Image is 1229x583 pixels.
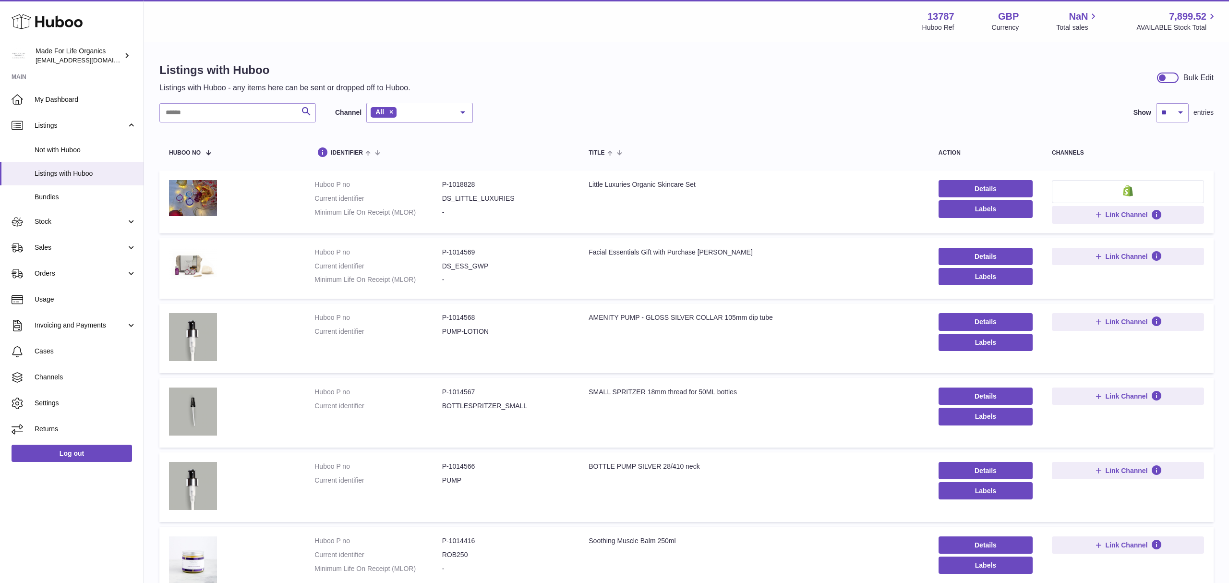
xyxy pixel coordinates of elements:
span: Not with Huboo [35,146,136,155]
dd: P-1014416 [442,536,570,546]
img: shopify-small.png [1123,185,1133,196]
button: Link Channel [1052,536,1204,554]
span: Link Channel [1106,317,1148,326]
dd: P-1018828 [442,180,570,189]
dd: P-1014569 [442,248,570,257]
div: action [939,150,1033,156]
img: BOTTLE PUMP SILVER 28/410 neck [169,462,217,510]
dd: PUMP-LOTION [442,327,570,336]
dt: Minimum Life On Receipt (MLOR) [314,208,442,217]
dd: - [442,564,570,573]
button: Labels [939,557,1033,574]
span: Listings [35,121,126,130]
span: entries [1193,108,1214,117]
label: Show [1133,108,1151,117]
img: Facial Essentials Gift with Purchase Carden [169,248,217,280]
dd: PUMP [442,476,570,485]
dt: Huboo P no [314,462,442,471]
span: Link Channel [1106,210,1148,219]
div: Made For Life Organics [36,47,122,65]
span: Total sales [1056,23,1099,32]
a: Details [939,536,1033,554]
a: NaN Total sales [1056,10,1099,32]
dt: Current identifier [314,262,442,271]
img: Little Luxuries Organic Skincare Set [169,180,217,216]
dd: ROB250 [442,550,570,559]
dt: Current identifier [314,194,442,203]
div: Huboo Ref [922,23,954,32]
button: Link Channel [1052,248,1204,265]
dd: - [442,275,570,284]
button: Link Channel [1052,388,1204,405]
a: Details [939,388,1033,405]
dd: DS_LITTLE_LUXURIES [442,194,570,203]
div: Currency [992,23,1019,32]
dt: Minimum Life On Receipt (MLOR) [314,275,442,284]
dt: Huboo P no [314,180,442,189]
img: SMALL SPRITZER 18mm thread for 50ML bottles [169,388,217,436]
dt: Huboo P no [314,248,442,257]
dt: Huboo P no [314,388,442,397]
strong: 13787 [928,10,954,23]
span: Listings with Huboo [35,169,136,178]
a: Details [939,462,1033,479]
span: AVAILABLE Stock Total [1136,23,1217,32]
span: Sales [35,243,126,252]
button: Link Channel [1052,462,1204,479]
button: Link Channel [1052,206,1204,223]
div: AMENITY PUMP - GLOSS SILVER COLLAR 105mm dip tube [589,313,919,322]
dd: P-1014567 [442,388,570,397]
span: Link Channel [1106,252,1148,261]
span: 7,899.52 [1169,10,1206,23]
h1: Listings with Huboo [159,62,410,78]
span: [EMAIL_ADDRESS][DOMAIN_NAME] [36,56,141,64]
span: Returns [35,425,136,434]
div: channels [1052,150,1204,156]
div: Little Luxuries Organic Skincare Set [589,180,919,189]
button: Labels [939,408,1033,425]
span: identifier [331,150,363,156]
span: Orders [35,269,126,278]
img: internalAdmin-13787@internal.huboo.com [12,49,26,63]
dd: P-1014568 [442,313,570,322]
span: title [589,150,604,156]
span: My Dashboard [35,95,136,104]
span: NaN [1069,10,1088,23]
button: Labels [939,482,1033,499]
span: Link Channel [1106,466,1148,475]
span: Huboo no [169,150,201,156]
img: AMENITY PUMP - GLOSS SILVER COLLAR 105mm dip tube [169,313,217,361]
button: Labels [939,268,1033,285]
button: Labels [939,200,1033,218]
span: Cases [35,347,136,356]
dd: P-1014566 [442,462,570,471]
a: Details [939,313,1033,330]
a: Details [939,248,1033,265]
div: Facial Essentials Gift with Purchase [PERSON_NAME] [589,248,919,257]
span: Bundles [35,193,136,202]
dd: - [442,208,570,217]
span: Stock [35,217,126,226]
label: Channel [335,108,361,117]
a: Details [939,180,1033,197]
dt: Current identifier [314,476,442,485]
span: Invoicing and Payments [35,321,126,330]
dt: Current identifier [314,401,442,411]
span: Link Channel [1106,541,1148,549]
span: Link Channel [1106,392,1148,401]
div: Bulk Edit [1183,73,1214,83]
div: BOTTLE PUMP SILVER 28/410 neck [589,462,919,471]
dd: BOTTLESPRITZER_SMALL [442,401,570,411]
dt: Current identifier [314,550,442,559]
dd: DS_ESS_GWP [442,262,570,271]
button: Link Channel [1052,313,1204,330]
div: Soothing Muscle Balm 250ml [589,536,919,546]
strong: GBP [998,10,1019,23]
div: SMALL SPRITZER 18mm thread for 50ML bottles [589,388,919,397]
span: Channels [35,373,136,382]
span: Usage [35,295,136,304]
a: 7,899.52 AVAILABLE Stock Total [1136,10,1217,32]
p: Listings with Huboo - any items here can be sent or dropped off to Huboo. [159,83,410,93]
a: Log out [12,445,132,462]
span: Settings [35,399,136,408]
